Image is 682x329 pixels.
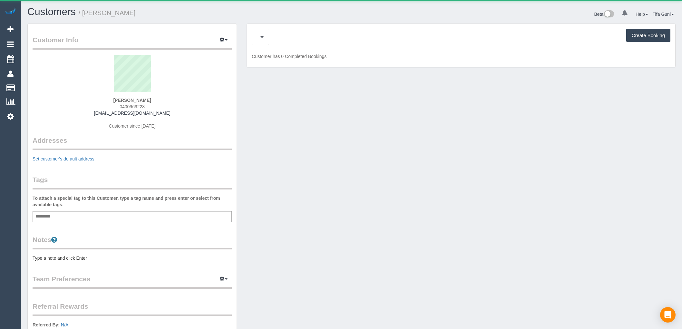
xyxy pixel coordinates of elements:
label: To attach a special tag to this Customer, type a tag name and press enter or select from availabl... [33,195,232,208]
a: N/A [61,322,68,327]
a: Tifa Guni [653,12,674,17]
a: [EMAIL_ADDRESS][DOMAIN_NAME] [94,111,170,116]
small: / [PERSON_NAME] [79,9,136,16]
span: Customer since [DATE] [109,123,156,129]
label: Referred By: [33,322,60,328]
a: Set customer's default address [33,156,94,161]
img: New interface [603,10,614,19]
a: Customers [27,6,76,17]
img: Automaid Logo [4,6,17,15]
legend: Team Preferences [33,274,232,289]
span: 0400969228 [120,104,145,109]
legend: Referral Rewards [33,302,232,316]
legend: Tags [33,175,232,189]
strong: [PERSON_NAME] [113,98,151,103]
a: Beta [594,12,614,17]
legend: Notes [33,235,232,249]
button: Create Booking [626,29,670,42]
div: Open Intercom Messenger [660,307,676,323]
pre: Type a note and click Enter [33,255,232,261]
p: Customer has 0 Completed Bookings [252,53,670,60]
a: Help [636,12,648,17]
legend: Customer Info [33,35,232,50]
